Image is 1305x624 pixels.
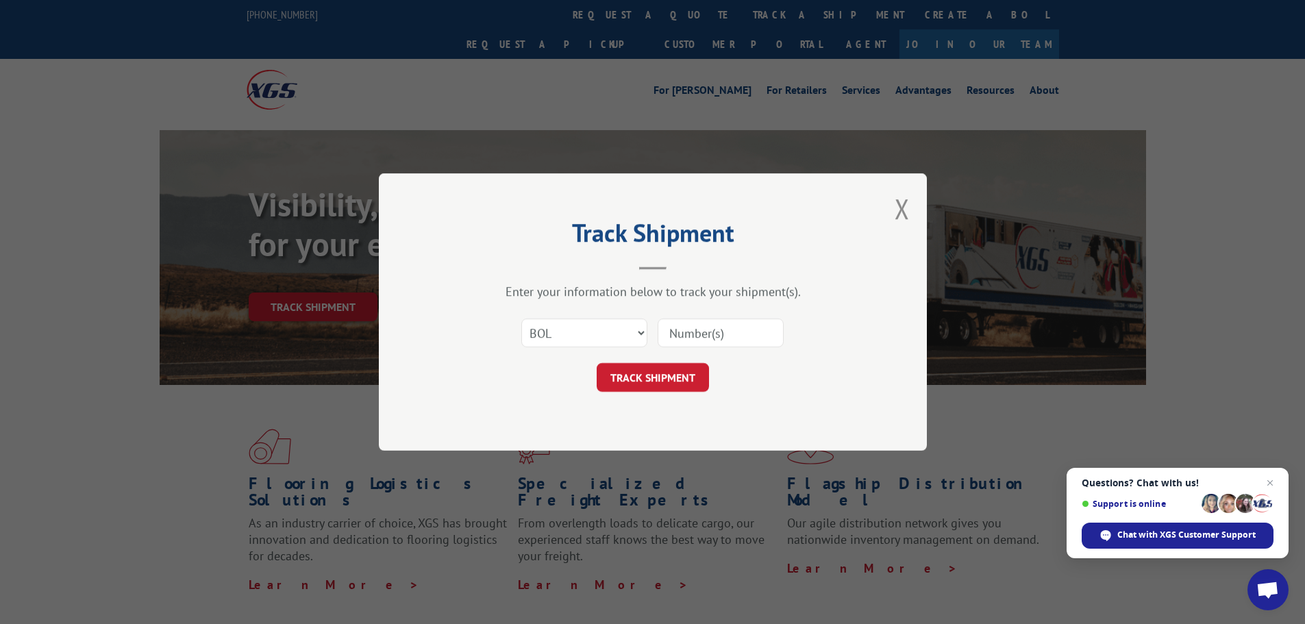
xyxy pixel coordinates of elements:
h2: Track Shipment [447,223,858,249]
div: Enter your information below to track your shipment(s). [447,284,858,299]
input: Number(s) [658,319,784,347]
span: Chat with XGS Customer Support [1117,529,1256,541]
span: Support is online [1082,499,1197,509]
div: Open chat [1247,569,1289,610]
span: Questions? Chat with us! [1082,477,1273,488]
div: Chat with XGS Customer Support [1082,523,1273,549]
button: Close modal [895,190,910,227]
button: TRACK SHIPMENT [597,363,709,392]
span: Close chat [1262,475,1278,491]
